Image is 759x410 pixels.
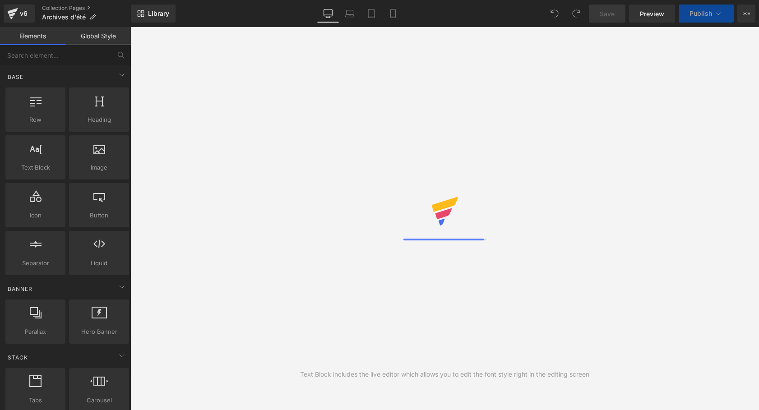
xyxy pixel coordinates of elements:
a: Global Style [65,27,131,45]
span: Button [72,211,126,220]
a: New Library [131,5,176,23]
span: Row [8,115,63,124]
a: Laptop [339,5,361,23]
span: Base [7,73,24,81]
span: Banner [7,285,33,293]
span: Tabs [8,396,63,405]
a: Preview [629,5,675,23]
span: Stack [7,353,29,362]
span: Icon [8,211,63,220]
span: Hero Banner [72,327,126,336]
button: Undo [546,5,564,23]
button: Publish [679,5,734,23]
span: Carousel [72,396,126,405]
a: Collection Pages [42,5,131,12]
div: Text Block includes the live editor which allows you to edit the font style right in the editing ... [300,369,589,379]
span: Preview [640,9,664,18]
span: Parallax [8,327,63,336]
span: Image [72,163,126,172]
a: Tablet [361,5,382,23]
span: Text Block [8,163,63,172]
span: Liquid [72,258,126,268]
button: More [737,5,755,23]
a: Mobile [382,5,404,23]
button: Redo [567,5,585,23]
div: v6 [18,8,29,19]
a: v6 [4,5,35,23]
span: Heading [72,115,126,124]
span: Publish [690,10,712,17]
span: Save [600,9,615,18]
span: Archives d'été [42,14,86,21]
span: Library [148,9,169,18]
span: Separator [8,258,63,268]
a: Desktop [317,5,339,23]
